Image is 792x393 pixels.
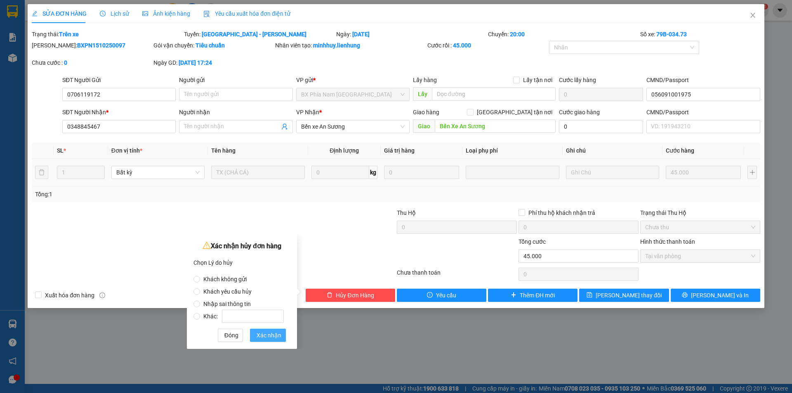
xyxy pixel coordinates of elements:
[200,276,250,282] span: Khách không gửi
[525,208,599,217] span: Phí thu hộ khách nhận trả
[656,31,687,38] b: 79B-034.73
[193,257,290,269] div: Chọn Lý do hủy
[640,238,695,245] label: Hình thức thanh toán
[369,166,377,179] span: kg
[396,268,518,282] div: Chưa thanh toán
[179,59,212,66] b: [DATE] 17:24
[384,147,415,154] span: Giá trị hàng
[682,292,688,299] span: printer
[691,291,749,300] span: [PERSON_NAME] và In
[301,88,405,101] span: BX Phía Nam Nha Trang
[250,329,286,342] button: Xác nhận
[32,58,152,67] div: Chưa cước :
[413,87,432,101] span: Lấy
[62,75,176,85] div: SĐT Người Gửi
[153,58,273,67] div: Ngày GD:
[487,30,639,39] div: Chuyến:
[281,123,288,130] span: user-add
[520,75,556,85] span: Lấy tận nơi
[645,250,755,262] span: Tại văn phòng
[211,166,304,179] input: VD: Bàn, Ghế
[224,331,238,340] span: Đóng
[100,10,129,17] span: Lịch sử
[64,59,67,66] b: 0
[99,292,105,298] span: info-circle
[435,120,556,133] input: Dọc đường
[397,289,486,302] button: exclamation-circleYêu cầu
[587,292,592,299] span: save
[666,147,694,154] span: Cước hàng
[336,291,374,300] span: Hủy Đơn Hàng
[462,143,562,159] th: Loại phụ phí
[32,41,152,50] div: [PERSON_NAME]:
[35,190,306,199] div: Tổng: 1
[436,291,456,300] span: Yêu cầu
[179,108,292,117] div: Người nhận
[111,147,142,154] span: Đơn vị tính
[142,10,190,17] span: Ảnh kiện hàng
[35,166,48,179] button: delete
[510,31,525,38] b: 20:00
[116,166,200,179] span: Bất kỳ
[432,87,556,101] input: Dọc đường
[32,11,38,16] span: edit
[257,331,281,340] span: Xác nhận
[200,288,255,295] span: Khách yêu cầu hủy
[42,291,98,300] span: Xuất hóa đơn hàng
[193,240,290,252] div: Xác nhận hủy đơn hàng
[313,42,360,49] b: minhhuy.lienhung
[559,77,596,83] label: Cước lấy hàng
[200,301,254,307] span: Nhập sai thông tin
[275,41,426,50] div: Nhân viên tạo:
[559,88,643,101] input: Cước lấy hàng
[646,75,760,85] div: CMND/Passport
[427,292,433,299] span: exclamation-circle
[427,41,547,50] div: Cước rồi :
[474,108,556,117] span: [GEOGRAPHIC_DATA] tận nơi
[183,30,335,39] div: Tuyến:
[57,147,64,154] span: SL
[211,147,236,154] span: Tên hàng
[153,41,273,50] div: Gói vận chuyển:
[218,329,243,342] button: Đóng
[520,291,555,300] span: Thêm ĐH mới
[296,75,410,85] div: VP gửi
[747,166,757,179] button: plus
[32,10,87,17] span: SỬA ĐƠN HÀNG
[488,289,577,302] button: plusThêm ĐH mới
[511,292,516,299] span: plus
[413,109,439,115] span: Giao hàng
[31,30,183,39] div: Trạng thái:
[671,289,760,302] button: printer[PERSON_NAME] và In
[330,147,359,154] span: Định lượng
[179,75,292,85] div: Người gửi
[296,109,319,115] span: VP Nhận
[59,31,79,38] b: Trên xe
[203,10,290,17] span: Yêu cầu xuất hóa đơn điện tử
[639,30,761,39] div: Số xe:
[335,30,488,39] div: Ngày:
[222,310,284,323] input: Khác:
[203,11,210,17] img: icon
[666,166,741,179] input: 0
[646,108,760,117] div: CMND/Passport
[563,143,662,159] th: Ghi chú
[559,109,600,115] label: Cước giao hàng
[301,120,405,133] span: Bến xe An Sương
[62,108,176,117] div: SĐT Người Nhận
[750,12,756,19] span: close
[200,313,287,320] span: Khác:
[559,120,643,133] input: Cước giao hàng
[384,166,459,179] input: 0
[397,209,416,216] span: Thu Hộ
[306,289,395,302] button: deleteHủy Đơn Hàng
[77,42,125,49] b: BXPN1510250097
[142,11,148,16] span: picture
[579,289,669,302] button: save[PERSON_NAME] thay đổi
[640,208,760,217] div: Trạng thái Thu Hộ
[100,11,106,16] span: clock-circle
[327,292,332,299] span: delete
[519,238,546,245] span: Tổng cước
[596,291,662,300] span: [PERSON_NAME] thay đổi
[413,77,437,83] span: Lấy hàng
